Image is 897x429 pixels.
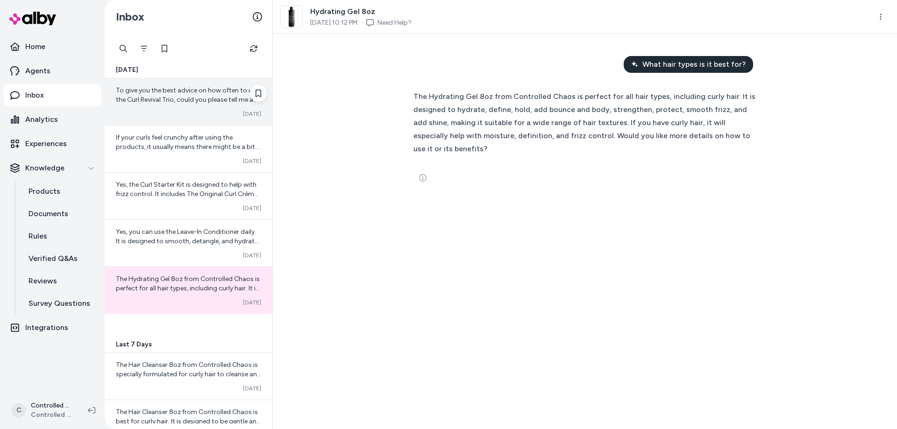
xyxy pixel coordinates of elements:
span: The Hydrating Gel 8oz from Controlled Chaos is perfect for all hair types, including curly hair. ... [413,92,755,153]
span: To give you the best advice on how often to use the Curl Revival Trio, could you please tell me a... [116,86,260,150]
p: Products [28,186,60,197]
p: Experiences [25,138,67,149]
span: [DATE] [243,204,261,212]
a: Yes, you can use the Leave-In Conditioner daily. It is designed to smooth, detangle, and hydrate ... [105,219,272,267]
p: Analytics [25,114,58,125]
a: Reviews [19,270,101,292]
p: Integrations [25,322,68,333]
a: Yes, the Curl Starter Kit is designed to help with frizz control. It includes The Original Curl C... [105,172,272,219]
img: HydratingGel.jpg [281,6,302,28]
button: CControlled Chaos ShopifyControlled Chaos [6,395,80,425]
span: What hair types is it best for? [642,59,746,70]
span: Controlled Chaos [31,410,73,420]
button: Refresh [244,39,263,58]
a: Verified Q&As [19,247,101,270]
h2: Inbox [116,10,144,24]
p: Agents [25,65,50,77]
a: Home [4,35,101,58]
a: Inbox [4,84,101,106]
p: Inbox [25,90,44,101]
a: Analytics [4,108,101,131]
span: [DATE] [243,157,261,165]
button: Knowledge [4,157,101,179]
span: Hydrating Gel 8oz [310,6,412,17]
span: Last 7 Days [116,340,152,349]
p: Documents [28,208,68,219]
p: Reviews [28,275,57,287]
a: Products [19,180,101,203]
span: [DATE] [243,299,261,306]
a: Agents [4,60,101,82]
a: The Hydrating Gel 8oz from Controlled Chaos is perfect for all hair types, including curly hair. ... [105,267,272,314]
a: Integrations [4,316,101,339]
a: Rules [19,225,101,247]
span: · [361,18,363,28]
a: If your curls feel crunchy after using the products, it usually means there might be a bit of pro... [105,125,272,172]
p: Rules [28,231,47,242]
span: [DATE] [116,65,138,75]
a: To give you the best advice on how often to use the Curl Revival Trio, could you please tell me a... [105,78,272,125]
span: Yes, the Curl Starter Kit is designed to help with frizz control. It includes The Original Curl C... [116,181,260,273]
span: [DATE] [243,110,261,118]
span: Yes, you can use the Leave-In Conditioner daily. It is designed to smooth, detangle, and hydrate ... [116,228,261,310]
span: [DATE] [243,252,261,259]
p: Controlled Chaos Shopify [31,401,73,410]
p: Knowledge [25,162,64,174]
a: The Hair Cleanser 8oz from Controlled Chaos is specially formulated for curly hair to cleanse and... [105,353,272,400]
p: Home [25,41,45,52]
a: Need Help? [377,18,412,28]
a: Survey Questions [19,292,101,315]
button: Filter [135,39,153,58]
button: See more [413,169,432,187]
a: Experiences [4,133,101,155]
span: C [11,403,26,418]
p: Survey Questions [28,298,90,309]
img: alby Logo [9,12,56,25]
p: Verified Q&As [28,253,78,264]
span: If your curls feel crunchy after using the products, it usually means there might be a bit of pro... [116,134,261,291]
span: [DATE] [243,385,261,392]
span: The Hydrating Gel 8oz from Controlled Chaos is perfect for all hair types, including curly hair. ... [116,275,261,358]
span: [DATE] 10:12 PM [310,18,357,28]
a: Documents [19,203,101,225]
